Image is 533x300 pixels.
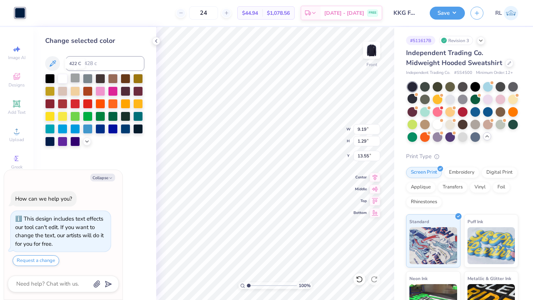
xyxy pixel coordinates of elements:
[267,9,290,17] span: $1,078.56
[189,6,218,20] input: – –
[353,198,367,204] span: Top
[353,210,367,215] span: Bottom
[409,218,429,225] span: Standard
[15,195,72,202] div: How can we help you?
[406,167,442,178] div: Screen Print
[467,227,515,264] img: Puff Ink
[409,227,457,264] img: Standard
[406,152,518,161] div: Print Type
[65,58,85,69] div: 422 C
[406,70,450,76] span: Independent Trading Co.
[364,43,379,58] img: Front
[388,6,424,20] input: Untitled Design
[90,174,115,181] button: Collapse
[353,187,367,192] span: Middle
[366,61,377,68] div: Front
[493,182,510,193] div: Foil
[11,164,23,170] span: Greek
[45,36,144,46] div: Change selected color
[406,182,436,193] div: Applique
[495,9,502,17] span: RL
[495,6,518,20] a: RL
[482,167,517,178] div: Digital Print
[409,275,428,282] span: Neon Ink
[504,6,518,20] img: Ryan Leale
[467,275,511,282] span: Metallic & Glitter Ink
[439,36,473,45] div: Revision 3
[13,255,59,266] button: Request a change
[15,215,104,248] div: This design includes text effects our tool can't edit. If you want to change the text, our artist...
[438,182,467,193] div: Transfers
[406,36,435,45] div: # 511617B
[467,218,483,225] span: Puff Ink
[353,175,367,180] span: Center
[299,282,311,289] span: 100 %
[444,167,479,178] div: Embroidery
[9,82,25,88] span: Designs
[66,56,144,71] input: e.g. 7428 c
[9,137,24,143] span: Upload
[242,9,258,17] span: $44.94
[324,9,364,17] span: [DATE] - [DATE]
[406,197,442,208] div: Rhinestones
[8,55,26,61] span: Image AI
[454,70,472,76] span: # SS4500
[470,182,490,193] div: Vinyl
[369,10,376,16] span: FREE
[476,70,513,76] span: Minimum Order: 12 +
[8,109,26,115] span: Add Text
[430,7,465,20] button: Save
[406,48,502,67] span: Independent Trading Co. Midweight Hooded Sweatshirt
